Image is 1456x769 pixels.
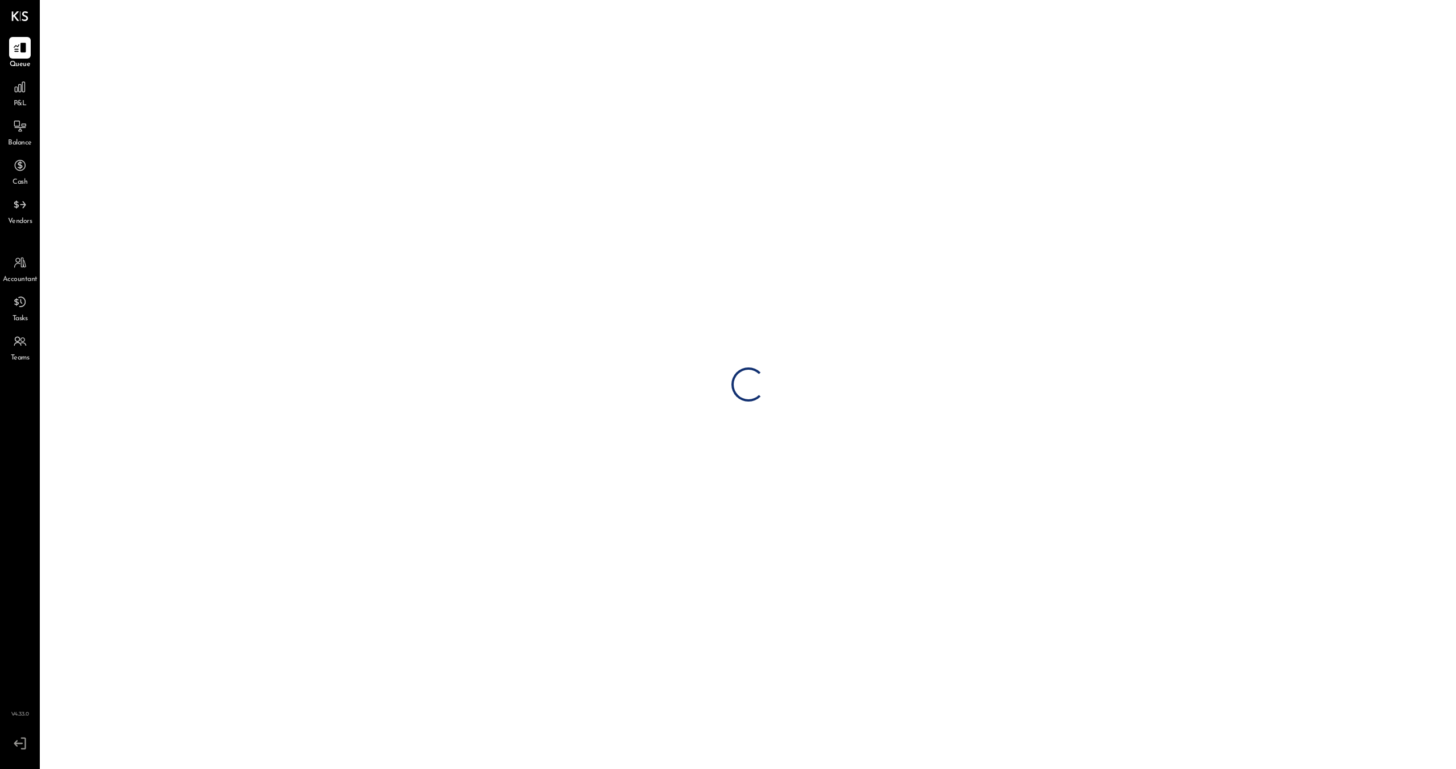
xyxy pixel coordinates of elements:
[8,138,32,148] span: Balance
[1,330,39,363] a: Teams
[1,155,39,188] a: Cash
[1,194,39,227] a: Vendors
[14,99,27,109] span: P&L
[10,60,31,70] span: Queue
[3,275,38,285] span: Accountant
[13,177,27,188] span: Cash
[1,291,39,324] a: Tasks
[13,314,28,324] span: Tasks
[1,76,39,109] a: P&L
[11,353,30,363] span: Teams
[1,115,39,148] a: Balance
[8,217,32,227] span: Vendors
[1,252,39,285] a: Accountant
[1,37,39,70] a: Queue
